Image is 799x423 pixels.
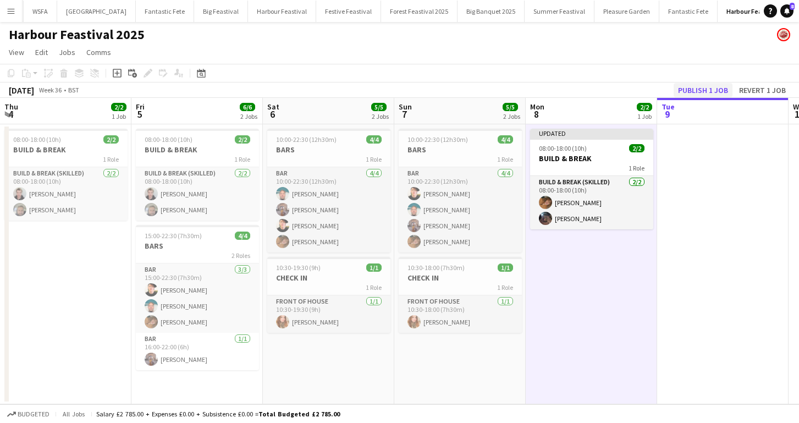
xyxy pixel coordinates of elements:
h3: BARS [399,145,522,155]
app-user-avatar: Gabrielle Kelly [777,28,790,41]
h3: CHECK IN [267,273,390,283]
h3: BARS [136,241,259,251]
app-card-role: Bar3/315:00-22:30 (7h30m)[PERSON_NAME][PERSON_NAME][PERSON_NAME] [136,263,259,333]
span: 4/4 [235,232,250,240]
app-job-card: 08:00-18:00 (10h)2/2BUILD & BREAK1 RoleBuild & Break (skilled)2/208:00-18:00 (10h)[PERSON_NAME][P... [4,129,128,221]
span: View [9,47,24,57]
span: 8 [790,3,795,10]
app-card-role: Bar4/410:00-22:30 (12h30m)[PERSON_NAME][PERSON_NAME][PERSON_NAME][PERSON_NAME] [267,167,390,252]
span: 2/2 [111,103,126,111]
span: Sat [267,102,279,112]
span: 2/2 [235,135,250,144]
div: 2 Jobs [503,112,520,120]
app-card-role: Bar4/410:00-22:30 (12h30m)[PERSON_NAME][PERSON_NAME][PERSON_NAME][PERSON_NAME] [399,167,522,252]
button: [GEOGRAPHIC_DATA] [57,1,136,22]
span: 4/4 [498,135,513,144]
div: 1 Job [637,112,652,120]
div: 1 Job [112,112,126,120]
span: 9 [660,108,675,120]
button: Festive Feastival [316,1,381,22]
span: Jobs [59,47,75,57]
app-job-card: 10:30-18:00 (7h30m)1/1CHECK IN1 RoleFront of House1/110:30-18:00 (7h30m)[PERSON_NAME] [399,257,522,333]
button: Fantastic Fete [659,1,718,22]
span: 08:00-18:00 (10h) [13,135,61,144]
span: 10:30-19:30 (9h) [276,263,321,272]
h3: BUILD & BREAK [136,145,259,155]
app-job-card: 15:00-22:30 (7h30m)4/4BARS2 RolesBar3/315:00-22:30 (7h30m)[PERSON_NAME][PERSON_NAME][PERSON_NAME]... [136,225,259,370]
span: 15:00-22:30 (7h30m) [145,232,202,240]
button: Revert 1 job [735,83,790,97]
span: 1 Role [234,155,250,163]
span: 1/1 [498,263,513,272]
a: 8 [780,4,794,18]
app-card-role: Bar1/116:00-22:00 (6h)[PERSON_NAME] [136,333,259,370]
span: Total Budgeted £2 785.00 [258,410,340,418]
button: WSFA [24,1,57,22]
app-card-role: Build & Break (skilled)2/208:00-18:00 (10h)[PERSON_NAME][PERSON_NAME] [136,167,259,221]
h3: BUILD & BREAK [4,145,128,155]
app-job-card: 10:00-22:30 (12h30m)4/4BARS1 RoleBar4/410:00-22:30 (12h30m)[PERSON_NAME][PERSON_NAME][PERSON_NAME... [399,129,522,252]
div: [DATE] [9,85,34,96]
span: 1/1 [366,263,382,272]
h3: CHECK IN [399,273,522,283]
app-job-card: Updated08:00-18:00 (10h)2/2BUILD & BREAK1 RoleBuild & Break (skilled)2/208:00-18:00 (10h)[PERSON_... [530,129,653,229]
div: 2 Jobs [240,112,257,120]
span: 10:00-22:30 (12h30m) [407,135,468,144]
span: 1 Role [629,164,644,172]
span: 1 Role [366,155,382,163]
span: 10:00-22:30 (12h30m) [276,135,337,144]
h3: BUILD & BREAK [530,153,653,163]
app-job-card: 10:00-22:30 (12h30m)4/4BARS1 RoleBar4/410:00-22:30 (12h30m)[PERSON_NAME][PERSON_NAME][PERSON_NAME... [267,129,390,252]
h1: Harbour Feastival 2025 [9,26,145,43]
div: 2 Jobs [372,112,389,120]
app-card-role: Front of House1/110:30-19:30 (9h)[PERSON_NAME] [267,295,390,333]
span: 5 [134,108,145,120]
a: Comms [82,45,115,59]
span: 1 Role [497,155,513,163]
span: 2/2 [629,144,644,152]
span: Thu [4,102,18,112]
button: Forest Feastival 2025 [381,1,458,22]
button: Big Feastival [194,1,248,22]
button: Publish 1 job [674,83,732,97]
span: Mon [530,102,544,112]
span: Comms [86,47,111,57]
span: 2/2 [637,103,652,111]
span: 5/5 [371,103,387,111]
span: Tue [662,102,675,112]
span: 2/2 [103,135,119,144]
span: 1 Role [497,283,513,292]
button: Harbour Feastival [248,1,316,22]
div: Salary £2 785.00 + Expenses £0.00 + Subsistence £0.00 = [96,410,340,418]
button: Big Banquet 2025 [458,1,525,22]
span: 4/4 [366,135,382,144]
div: 08:00-18:00 (10h)2/2BUILD & BREAK1 RoleBuild & Break (skilled)2/208:00-18:00 (10h)[PERSON_NAME][P... [136,129,259,221]
button: Fantastic Fete [136,1,194,22]
div: BST [68,86,79,94]
div: Updated [530,129,653,138]
span: Edit [35,47,48,57]
span: 1 Role [366,283,382,292]
a: View [4,45,29,59]
span: Sun [399,102,412,112]
span: Week 36 [36,86,64,94]
span: 4 [3,108,18,120]
app-job-card: 10:30-19:30 (9h)1/1CHECK IN1 RoleFront of House1/110:30-19:30 (9h)[PERSON_NAME] [267,257,390,333]
button: Pleasure Garden [594,1,659,22]
span: 7 [397,108,412,120]
span: 1 Role [103,155,119,163]
a: Jobs [54,45,80,59]
button: Budgeted [5,408,51,420]
a: Edit [31,45,52,59]
span: All jobs [60,410,87,418]
span: 8 [528,108,544,120]
span: 08:00-18:00 (10h) [539,144,587,152]
span: 10:30-18:00 (7h30m) [407,263,465,272]
span: Fri [136,102,145,112]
